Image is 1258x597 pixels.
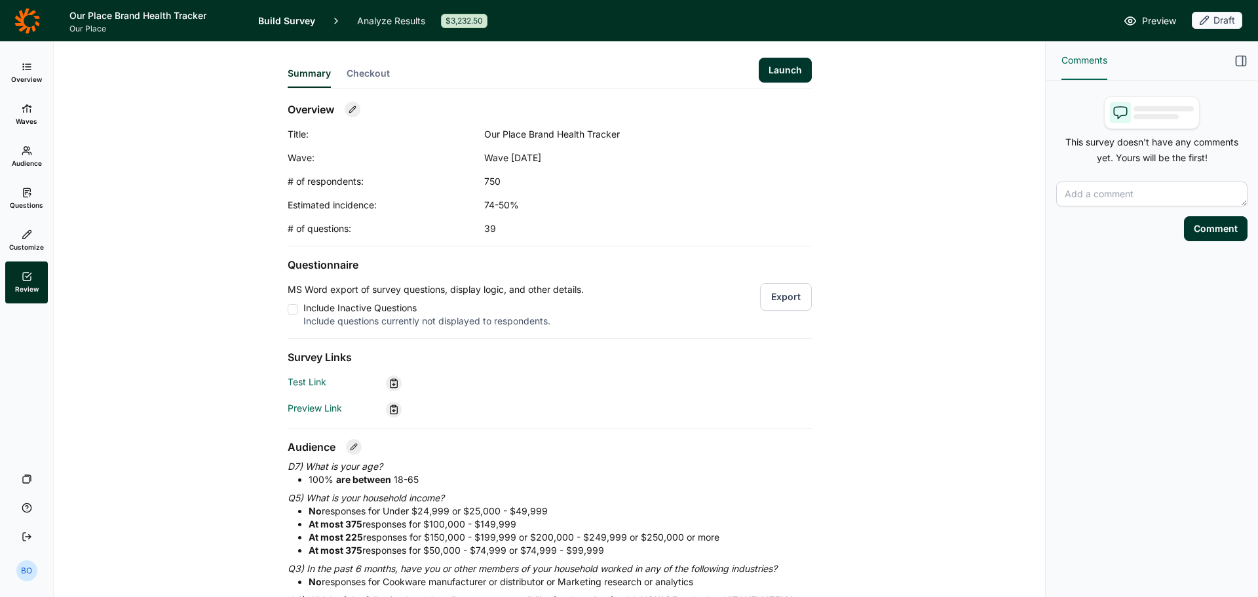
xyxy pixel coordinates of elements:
[1192,12,1242,29] div: Draft
[1142,13,1176,29] span: Preview
[5,52,48,94] a: Overview
[309,531,363,543] strong: At most 225
[309,505,322,516] strong: No
[309,576,693,587] span: responses for Cookware manufacturer or distributor or Marketing research or analytics
[15,284,39,294] span: Review
[309,474,419,485] span: 100 % 18-65
[288,562,812,575] p: Q3) In the past 6 months, have you or other members of your household worked in any of the follow...
[288,175,484,188] div: # of respondents:
[288,67,331,88] button: Summary
[484,151,746,164] div: Wave [DATE]
[484,222,746,235] div: 39
[5,136,48,178] a: Audience
[288,283,584,296] p: MS Word export of survey questions, display logic, and other details.
[1061,52,1107,68] span: Comments
[759,58,812,83] button: Launch
[303,315,584,328] div: Include questions currently not displayed to respondents.
[1056,134,1248,166] p: This survey doesn't have any comments yet. Yours will be the first!
[484,128,746,141] div: Our Place Brand Health Tracker
[1184,216,1248,241] button: Comment
[760,283,812,311] button: Export
[309,531,719,543] span: responses for $150,000 - $199,999 or $200,000 - $249,999 or $250,000 or more
[303,301,584,315] div: Include Inactive Questions
[484,175,746,188] div: 750
[12,159,42,168] span: Audience
[69,24,242,34] span: Our Place
[309,518,362,530] strong: At most 375
[309,505,548,516] span: responses for Under $24,999 or $25,000 - $49,999
[288,128,484,141] div: Title:
[10,201,43,210] span: Questions
[1061,42,1107,80] button: Comments
[288,491,812,505] p: Q5) What is your household income?
[386,402,402,417] div: Copy link
[484,199,746,212] div: 74-50%
[16,117,37,126] span: Waves
[347,67,390,80] span: Checkout
[288,439,335,455] h2: Audience
[288,402,342,414] a: Preview Link
[288,151,484,164] div: Wave:
[288,199,484,212] div: Estimated incidence:
[5,261,48,303] a: Review
[11,75,42,84] span: Overview
[309,518,516,530] span: responses for $100,000 - $149,999
[336,474,391,485] strong: are between
[9,242,44,252] span: Customize
[69,8,242,24] h1: Our Place Brand Health Tracker
[288,257,812,273] h2: Questionnaire
[288,349,812,365] h2: Survey Links
[288,102,334,117] h2: Overview
[386,376,402,391] div: Copy link
[1192,12,1242,30] button: Draft
[309,545,362,556] strong: At most 375
[288,376,326,387] a: Test Link
[16,560,37,581] div: BO
[5,220,48,261] a: Customize
[309,576,322,587] strong: No
[1124,13,1176,29] a: Preview
[441,14,487,28] div: $3,232.50
[309,545,604,556] span: responses for $50,000 - $74,999 or $74,999 - $99,999
[5,94,48,136] a: Waves
[5,178,48,220] a: Questions
[288,222,484,235] div: # of questions:
[288,460,812,473] p: D7) What is your age?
